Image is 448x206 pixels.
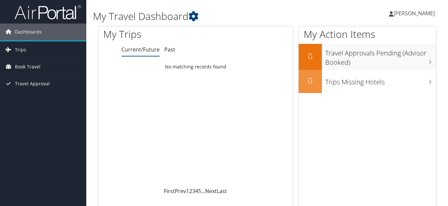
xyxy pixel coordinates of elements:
[201,187,205,195] span: …
[195,187,198,195] a: 4
[164,187,175,195] a: First
[299,75,322,86] h2: 0
[389,3,441,23] a: [PERSON_NAME]
[15,4,81,20] img: airportal-logo.png
[325,74,436,87] h3: Trips Missing Hotels
[325,45,436,67] h3: Travel Approvals Pending (Advisor Booked)
[121,46,160,53] a: Current/Future
[98,61,293,73] td: No matching records found
[103,27,207,41] h1: My Trips
[394,10,435,17] span: [PERSON_NAME]
[164,46,175,53] a: Past
[192,187,195,195] a: 3
[93,9,325,23] h1: My Travel Dashboard
[299,44,436,69] a: 0Travel Approvals Pending (Advisor Booked)
[198,187,201,195] a: 5
[205,187,217,195] a: Next
[217,187,227,195] a: Last
[299,27,436,41] h1: My Action Items
[299,51,322,62] h2: 0
[15,42,26,58] span: Trips
[189,187,192,195] a: 2
[175,187,186,195] a: Prev
[186,187,189,195] a: 1
[15,75,50,92] span: Travel Approval
[299,70,436,93] a: 0Trips Missing Hotels
[15,58,40,75] span: Book Travel
[15,24,42,40] span: Dashboards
